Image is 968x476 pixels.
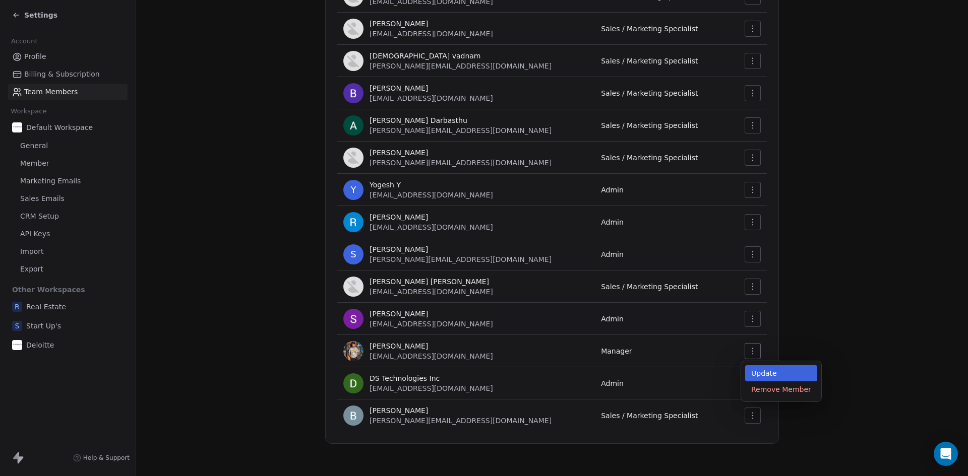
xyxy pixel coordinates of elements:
span: Admin [601,379,624,387]
div: Remove Member [745,381,817,397]
span: Other Workspaces [8,282,89,298]
span: [PERSON_NAME][EMAIL_ADDRESS][DOMAIN_NAME] [370,62,552,70]
span: S [12,321,22,331]
span: [PERSON_NAME] [370,212,428,222]
img: rbk7XLWXzmJ78ABaSkflrkNZihHRcN--QHMXtecKiQ0 [343,341,364,361]
span: API Keys [20,229,50,239]
span: Sales / Marketing Specialist [601,154,698,162]
img: 5FFN_mDBIMYkdcZ6E2bkFWGq13Qp7HWf0xmSciGR5zU [343,148,364,168]
span: Y [343,180,364,200]
span: Deloitte [26,340,54,350]
span: Admin [601,186,624,194]
span: [PERSON_NAME][EMAIL_ADDRESS][DOMAIN_NAME] [370,126,552,134]
span: [EMAIL_ADDRESS][DOMAIN_NAME] [370,223,493,231]
span: CRM Setup [20,211,59,222]
span: Account [7,34,42,49]
span: Import [20,246,43,257]
a: Settings [12,10,57,20]
span: Start Up's [26,321,61,331]
span: Real Estate [26,302,66,312]
span: Help & Support [83,454,130,462]
img: pbNWnw7QxXAIvfGLlin7VNhYijA6-iJrrDTMWquqCIM [343,212,364,232]
a: Export [8,261,128,278]
img: DS%20Updated%20Logo.jpg [12,122,22,132]
span: [EMAIL_ADDRESS][DOMAIN_NAME] [370,94,493,102]
span: [PERSON_NAME][EMAIL_ADDRESS][DOMAIN_NAME] [370,417,552,425]
span: Sales / Marketing Specialist [601,121,698,129]
img: J8ktxWnfsqq9u0977acx76uzRaiSZnuncszzCroNoSA [343,309,364,329]
span: Sales / Marketing Specialist [601,283,698,291]
a: Marketing Emails [8,173,128,189]
span: [EMAIL_ADDRESS][DOMAIN_NAME] [370,30,493,38]
span: S [343,244,364,264]
span: Member [20,158,49,169]
span: Sales / Marketing Specialist [601,25,698,33]
img: DS%20Updated%20Logo.jpg [12,340,22,350]
span: [PERSON_NAME] [370,309,428,319]
span: [PERSON_NAME] [370,148,428,158]
a: CRM Setup [8,208,128,225]
span: Workspace [7,104,51,119]
span: [PERSON_NAME] [370,405,428,416]
a: General [8,138,128,154]
img: OOt4BJakJO2mDaJ0VAfVGbmMqWaEpi8fhkCeR325m6g [343,373,364,393]
span: [PERSON_NAME] [370,244,428,254]
span: [EMAIL_ADDRESS][DOMAIN_NAME] [370,288,493,296]
span: Sales / Marketing Specialist [601,57,698,65]
span: [EMAIL_ADDRESS][DOMAIN_NAME] [370,191,493,199]
a: Sales Emails [8,190,128,207]
span: Sales / Marketing Specialist [601,89,698,97]
span: Sales / Marketing Specialist [601,412,698,420]
img: vrbtRn2Zy7ciroodGpi17WX-7fAxbsjedi1Y2gUomiY [343,405,364,426]
span: General [20,141,48,151]
span: [PERSON_NAME] [370,19,428,29]
span: Billing & Subscription [24,69,100,80]
img: SXep4pngCt1MHO3dcYAhDKxde5APdhk7bO-iFfAUvW8 [343,277,364,297]
span: Profile [24,51,46,62]
span: [EMAIL_ADDRESS][DOMAIN_NAME] [370,384,493,392]
span: DS Technologies Inc [370,373,440,383]
span: Manager [601,347,632,355]
img: 4Y1AUkIBAMhcSPlKpDoVv_1fLO2nXDjKaoeQTBzEPFk [343,83,364,103]
span: Settings [24,10,57,20]
img: Z07HTr3A7le0EbKs6Lxa41JI2rPZUPHo_BxO40O80n8 [343,19,364,39]
span: Team Members [24,87,78,97]
a: Billing & Subscription [8,66,128,83]
span: [DEMOGRAPHIC_DATA] vadnam [370,51,480,61]
span: [PERSON_NAME][EMAIL_ADDRESS][DOMAIN_NAME] [370,159,552,167]
div: Update [745,365,817,381]
div: Open Intercom Messenger [934,442,958,466]
span: Yogesh Y [370,180,401,190]
span: Admin [601,250,624,258]
span: Sales Emails [20,193,65,204]
span: R [12,302,22,312]
a: Team Members [8,84,128,100]
img: ECrRGjPfUnbyEkvxZywOlI8wQwGjWpfch8awu78lAH8 [343,51,364,71]
span: [EMAIL_ADDRESS][DOMAIN_NAME] [370,352,493,360]
a: Member [8,155,128,172]
a: Profile [8,48,128,65]
span: [PERSON_NAME] [370,83,428,93]
img: h5PsHhRDf_iOtVuTlwUf5p4TUYtyE3dgOf-f67vT980 [343,115,364,135]
span: [PERSON_NAME][EMAIL_ADDRESS][DOMAIN_NAME] [370,255,552,263]
span: [EMAIL_ADDRESS][DOMAIN_NAME] [370,320,493,328]
span: Default Workspace [26,122,93,132]
span: Admin [601,218,624,226]
a: Help & Support [73,454,130,462]
span: [PERSON_NAME] Darbasthu [370,115,467,125]
span: Marketing Emails [20,176,81,186]
a: API Keys [8,226,128,242]
a: Import [8,243,128,260]
span: Admin [601,315,624,323]
span: Export [20,264,43,275]
span: [PERSON_NAME] [370,341,428,351]
span: [PERSON_NAME] [PERSON_NAME] [370,277,489,287]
